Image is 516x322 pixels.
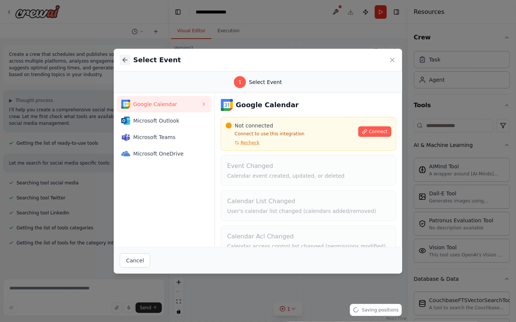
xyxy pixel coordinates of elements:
[221,226,396,256] button: Calendar Acl ChangedCalendar access control list changed (permissions modified)
[227,172,390,180] p: Calendar event created, updated, or deleted
[121,100,130,109] img: Google Calendar
[133,55,181,65] h2: Select Event
[236,100,299,110] h3: Google Calendar
[133,100,201,108] span: Google Calendar
[227,232,390,241] h4: Calendar Acl Changed
[235,122,273,129] span: Not connected
[133,133,201,141] span: Microsoft Teams
[358,126,391,137] button: Connect
[226,140,260,146] button: Recheck
[117,145,211,162] button: Microsoft OneDriveMicrosoft OneDrive
[121,116,130,125] img: Microsoft Outlook
[133,150,201,157] span: Microsoft OneDrive
[249,78,282,86] span: Select Event
[227,243,390,250] p: Calendar access control list changed (permissions modified)
[221,155,396,186] button: Event ChangedCalendar event created, updated, or deleted
[117,96,211,112] button: Google CalendarGoogle Calendar
[117,112,211,129] button: Microsoft OutlookMicrosoft Outlook
[362,307,399,313] span: Saving positions
[227,162,390,171] h4: Event Changed
[227,207,390,215] p: User's calendar list changed (calendars added/removed)
[133,117,201,124] span: Microsoft Outlook
[120,253,150,268] button: Cancel
[117,129,211,145] button: Microsoft TeamsMicrosoft Teams
[369,129,388,135] span: Connect
[221,190,396,221] button: Calendar List ChangedUser's calendar list changed (calendars added/removed)
[227,197,390,206] h4: Calendar List Changed
[241,140,260,146] span: Recheck
[226,131,354,137] p: Connect to use this integration
[121,149,130,158] img: Microsoft OneDrive
[121,133,130,142] img: Microsoft Teams
[221,99,233,111] img: Google Calendar
[234,76,246,88] div: 1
